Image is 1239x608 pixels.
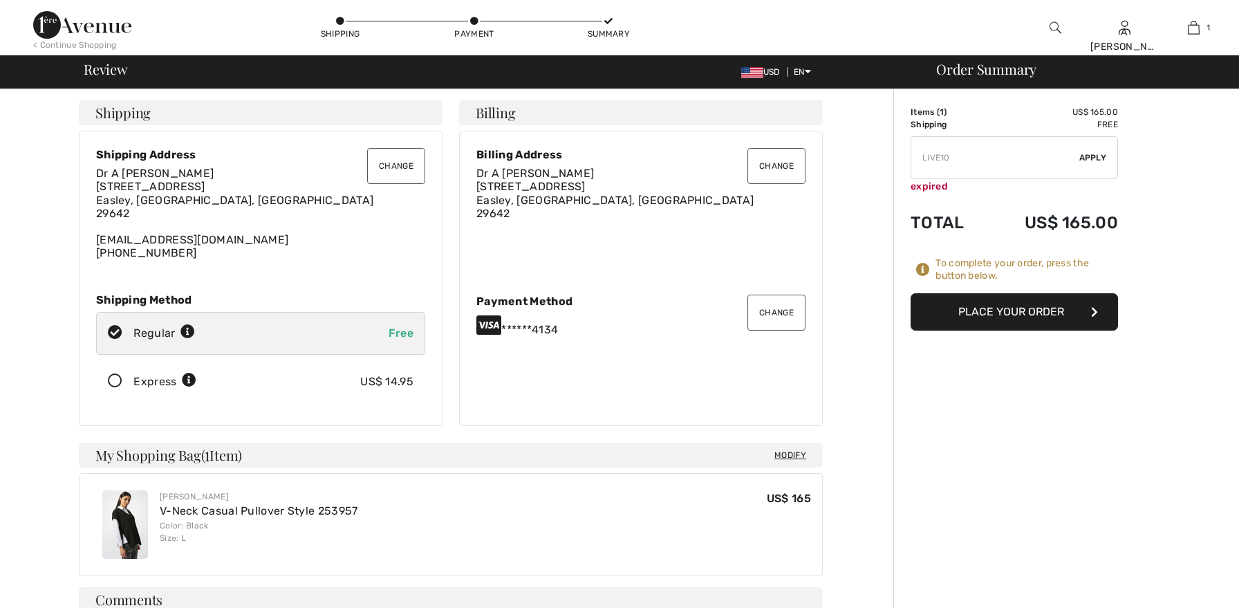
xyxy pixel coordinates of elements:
[767,492,811,505] span: US$ 165
[1119,19,1130,36] img: My Info
[774,448,806,462] span: Modify
[1050,19,1061,36] img: search the website
[588,28,629,40] div: Summary
[367,148,425,184] button: Change
[389,326,413,340] span: Free
[205,445,209,463] span: 1
[102,490,148,559] img: V-Neck Casual Pullover Style 253957
[319,28,361,40] div: Shipping
[96,167,214,180] span: Dr A [PERSON_NAME]
[986,199,1118,246] td: US$ 165.00
[476,167,594,180] span: Dr A [PERSON_NAME]
[33,39,117,51] div: < Continue Shopping
[476,180,754,219] span: [STREET_ADDRESS] Easley, [GEOGRAPHIC_DATA], [GEOGRAPHIC_DATA] 29642
[95,106,151,120] span: Shipping
[96,293,425,306] div: Shipping Method
[911,137,1079,178] input: Promo code
[160,490,358,503] div: [PERSON_NAME]
[911,179,1118,194] div: expired
[201,445,242,464] span: ( Item)
[133,374,196,390] div: Express
[160,504,358,517] a: V-Neck Casual Pullover Style 253957
[476,295,805,308] div: Payment Method
[1090,25,1158,54] div: A [PERSON_NAME]
[1079,151,1107,164] span: Apply
[911,106,986,118] td: Items ( )
[84,62,127,76] span: Review
[986,118,1118,131] td: Free
[920,62,1231,76] div: Order Summary
[747,148,805,184] button: Change
[747,295,805,331] button: Change
[96,180,373,219] span: [STREET_ADDRESS] Easley, [GEOGRAPHIC_DATA], [GEOGRAPHIC_DATA] 29642
[454,28,495,40] div: Payment
[911,118,986,131] td: Shipping
[794,67,811,77] span: EN
[741,67,785,77] span: USD
[986,106,1118,118] td: US$ 165.00
[1119,21,1130,34] a: Sign In
[911,293,1118,331] button: Place Your Order
[911,199,986,246] td: Total
[1207,21,1210,34] span: 1
[935,257,1118,282] div: To complete your order, press the button below.
[1159,19,1227,36] a: 1
[33,11,131,39] img: 1ère Avenue
[96,167,425,259] div: [EMAIL_ADDRESS][DOMAIN_NAME] [PHONE_NUMBER]
[741,67,763,78] img: US Dollar
[79,443,823,468] h4: My Shopping Bag
[940,107,944,117] span: 1
[160,519,358,544] div: Color: Black Size: L
[1188,19,1200,36] img: My Bag
[96,148,425,161] div: Shipping Address
[360,374,413,390] div: US$ 14.95
[133,325,195,342] div: Regular
[476,148,805,161] div: Billing Address
[476,106,515,120] span: Billing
